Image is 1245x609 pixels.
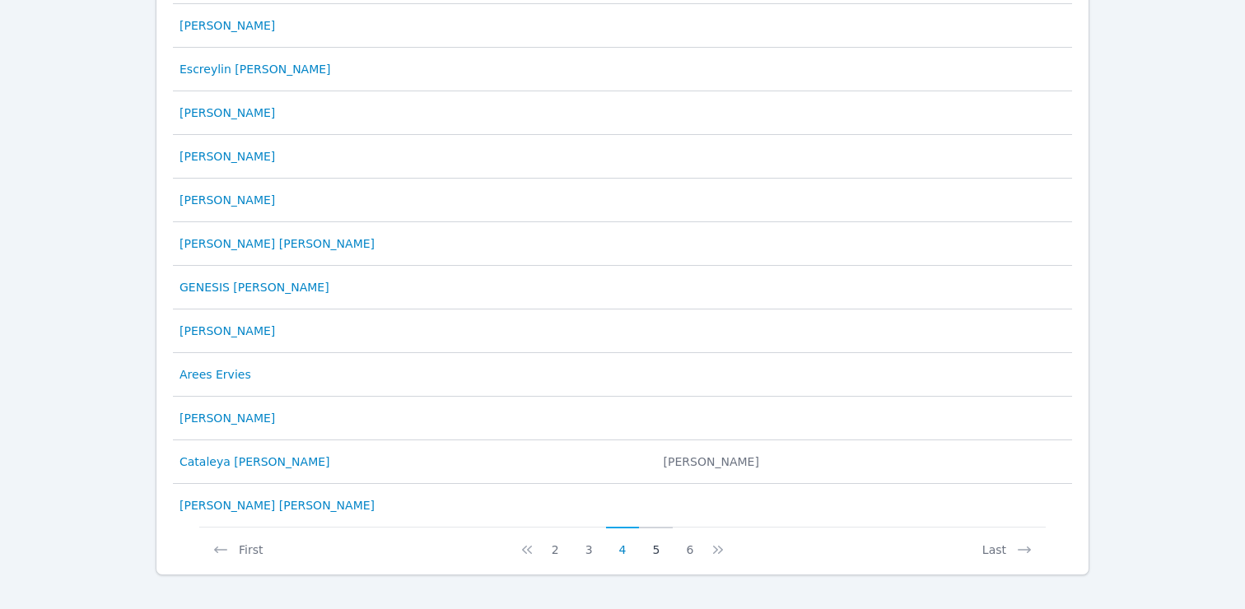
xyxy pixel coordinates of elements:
button: 3 [572,527,606,558]
tr: Escreylin [PERSON_NAME] [173,48,1072,91]
button: Last [969,527,1046,558]
tr: [PERSON_NAME] [173,4,1072,48]
a: GENESIS [PERSON_NAME] [180,279,329,295]
tr: [PERSON_NAME] [173,309,1072,353]
tr: Arees Ervies [173,353,1072,397]
tr: [PERSON_NAME] [PERSON_NAME] [173,484,1072,527]
tr: [PERSON_NAME] [173,179,1072,222]
a: [PERSON_NAME] [180,323,275,339]
tr: Cataleya [PERSON_NAME] [PERSON_NAME] [173,440,1072,484]
tr: GENESIS [PERSON_NAME] [173,266,1072,309]
a: [PERSON_NAME] [180,148,275,165]
tr: [PERSON_NAME] [173,91,1072,135]
button: First [199,527,276,558]
tr: [PERSON_NAME] [173,135,1072,179]
a: Arees Ervies [180,366,251,383]
a: [PERSON_NAME] [180,105,275,121]
button: 4 [606,527,640,558]
button: 6 [673,527,706,558]
a: [PERSON_NAME] [PERSON_NAME] [180,235,375,252]
tr: [PERSON_NAME] [173,397,1072,440]
button: 2 [539,527,572,558]
div: [PERSON_NAME] [664,453,907,470]
a: [PERSON_NAME] [PERSON_NAME] [180,497,375,514]
a: [PERSON_NAME] [180,17,275,34]
a: Escreylin [PERSON_NAME] [180,61,331,77]
tr: [PERSON_NAME] [PERSON_NAME] [173,222,1072,266]
a: [PERSON_NAME] [180,192,275,208]
a: [PERSON_NAME] [180,410,275,426]
button: 5 [639,527,673,558]
a: Cataleya [PERSON_NAME] [180,453,330,470]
